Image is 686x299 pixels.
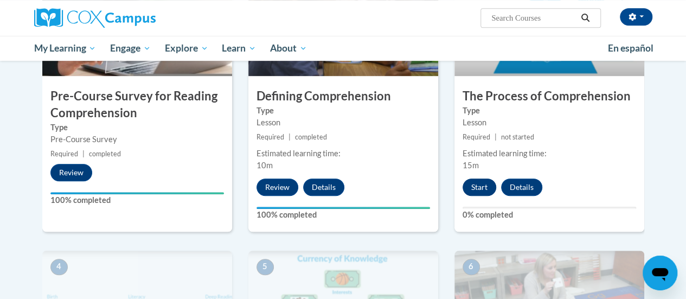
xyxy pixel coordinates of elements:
[257,259,274,275] span: 5
[577,11,593,24] button: Search
[165,42,208,55] span: Explore
[50,150,78,158] span: Required
[463,259,480,275] span: 6
[257,133,284,141] span: Required
[257,179,298,196] button: Review
[110,42,151,55] span: Engage
[295,133,327,141] span: completed
[248,88,438,105] h3: Defining Comprehension
[50,122,224,133] label: Type
[608,42,653,54] span: En español
[463,133,490,141] span: Required
[501,133,534,141] span: not started
[463,148,636,160] div: Estimated learning time:
[501,179,542,196] button: Details
[158,36,215,61] a: Explore
[257,148,430,160] div: Estimated learning time:
[215,36,263,61] a: Learn
[222,42,256,55] span: Learn
[34,42,96,55] span: My Learning
[270,42,307,55] span: About
[89,150,121,158] span: completed
[50,259,68,275] span: 4
[50,192,224,194] div: Your progress
[257,209,430,221] label: 100% completed
[103,36,158,61] a: Engage
[257,105,430,117] label: Type
[34,8,229,28] a: Cox Campus
[463,117,636,129] div: Lesson
[263,36,314,61] a: About
[257,207,430,209] div: Your progress
[490,11,577,24] input: Search Courses
[27,36,104,61] a: My Learning
[42,88,232,122] h3: Pre-Course Survey for Reading Comprehension
[601,37,661,60] a: En español
[257,117,430,129] div: Lesson
[82,150,85,158] span: |
[454,88,644,105] h3: The Process of Comprehension
[288,133,291,141] span: |
[50,164,92,181] button: Review
[34,8,156,28] img: Cox Campus
[495,133,497,141] span: |
[463,105,636,117] label: Type
[303,179,344,196] button: Details
[257,161,273,170] span: 10m
[50,133,224,145] div: Pre-Course Survey
[620,8,652,26] button: Account Settings
[643,256,677,290] iframe: Button to launch messaging window
[463,161,479,170] span: 15m
[463,209,636,221] label: 0% completed
[463,179,496,196] button: Start
[50,194,224,206] label: 100% completed
[26,36,661,61] div: Main menu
